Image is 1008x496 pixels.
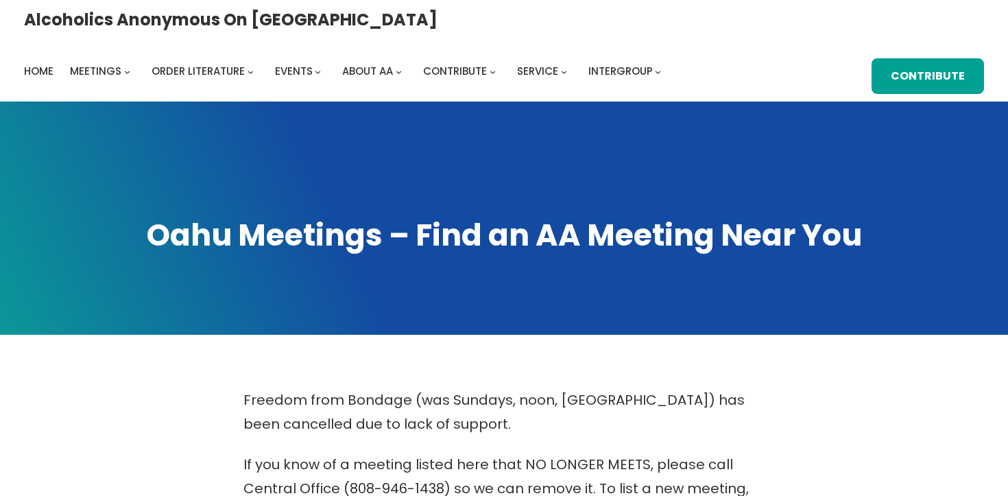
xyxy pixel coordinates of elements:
span: Order Literature [152,64,245,78]
span: Home [24,64,53,78]
span: Meetings [70,64,121,78]
a: Intergroup [588,62,653,81]
span: Events [275,64,313,78]
h1: Oahu Meetings – Find an AA Meeting Near You [24,215,984,256]
a: Contribute [872,58,984,94]
button: Events submenu [315,68,321,74]
a: Contribute [423,62,487,81]
a: Events [275,62,313,81]
span: About AA [342,64,393,78]
span: Contribute [423,64,487,78]
button: Intergroup submenu [655,68,661,74]
p: Freedom from Bondage (was Sundays, noon, [GEOGRAPHIC_DATA]) has been cancelled due to lack of sup... [243,388,765,436]
nav: Intergroup [24,62,666,81]
a: Meetings [70,62,121,81]
a: About AA [342,62,393,81]
button: Meetings submenu [124,68,130,74]
span: Intergroup [588,64,653,78]
button: Service submenu [561,68,567,74]
button: Order Literature submenu [248,68,254,74]
a: Service [517,62,558,81]
a: Home [24,62,53,81]
button: Contribute submenu [490,68,496,74]
button: About AA submenu [396,68,402,74]
span: Service [517,64,558,78]
a: Alcoholics Anonymous on [GEOGRAPHIC_DATA] [24,5,437,34]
